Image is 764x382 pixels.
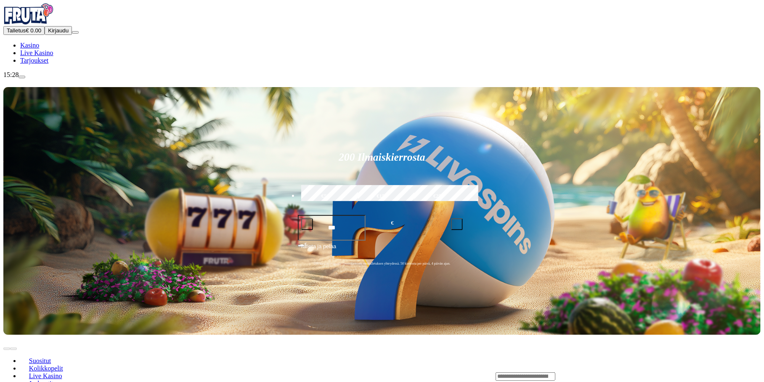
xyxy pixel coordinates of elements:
[72,31,79,34] button: menu
[26,365,66,372] span: Kolikkopelit
[412,184,465,208] label: €250
[496,372,555,381] input: Search
[298,242,466,258] button: Talleta ja pelaa
[26,372,66,379] span: Live Kasino
[3,71,19,78] span: 15:28
[20,49,53,56] a: Live Kasino
[356,184,409,208] label: €150
[26,27,41,34] span: € 0.00
[3,26,45,35] button: Talletusplus icon€ 0.00
[20,362,72,375] a: Kolikkopelit
[3,19,54,26] a: Fruta
[391,219,394,227] span: €
[301,218,313,230] button: minus icon
[3,3,54,24] img: Fruta
[20,57,48,64] a: Tarjoukset
[451,218,463,230] button: plus icon
[305,241,307,247] span: €
[45,26,72,35] button: Kirjaudu
[3,42,761,64] nav: Main menu
[19,76,25,78] button: live-chat
[3,348,10,350] button: prev slide
[26,357,54,364] span: Suositut
[20,42,39,49] a: Kasino
[299,184,352,208] label: €50
[7,27,26,34] span: Talletus
[48,27,69,34] span: Kirjaudu
[20,355,60,367] a: Suositut
[3,3,761,64] nav: Primary
[10,348,17,350] button: next slide
[300,242,336,257] span: Talleta ja pelaa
